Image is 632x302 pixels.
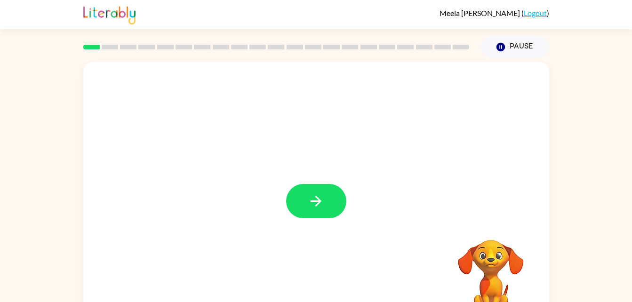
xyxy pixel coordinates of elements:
[440,8,521,17] span: Meela [PERSON_NAME]
[524,8,547,17] a: Logout
[440,8,549,17] div: ( )
[83,4,136,24] img: Literably
[481,36,549,58] button: Pause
